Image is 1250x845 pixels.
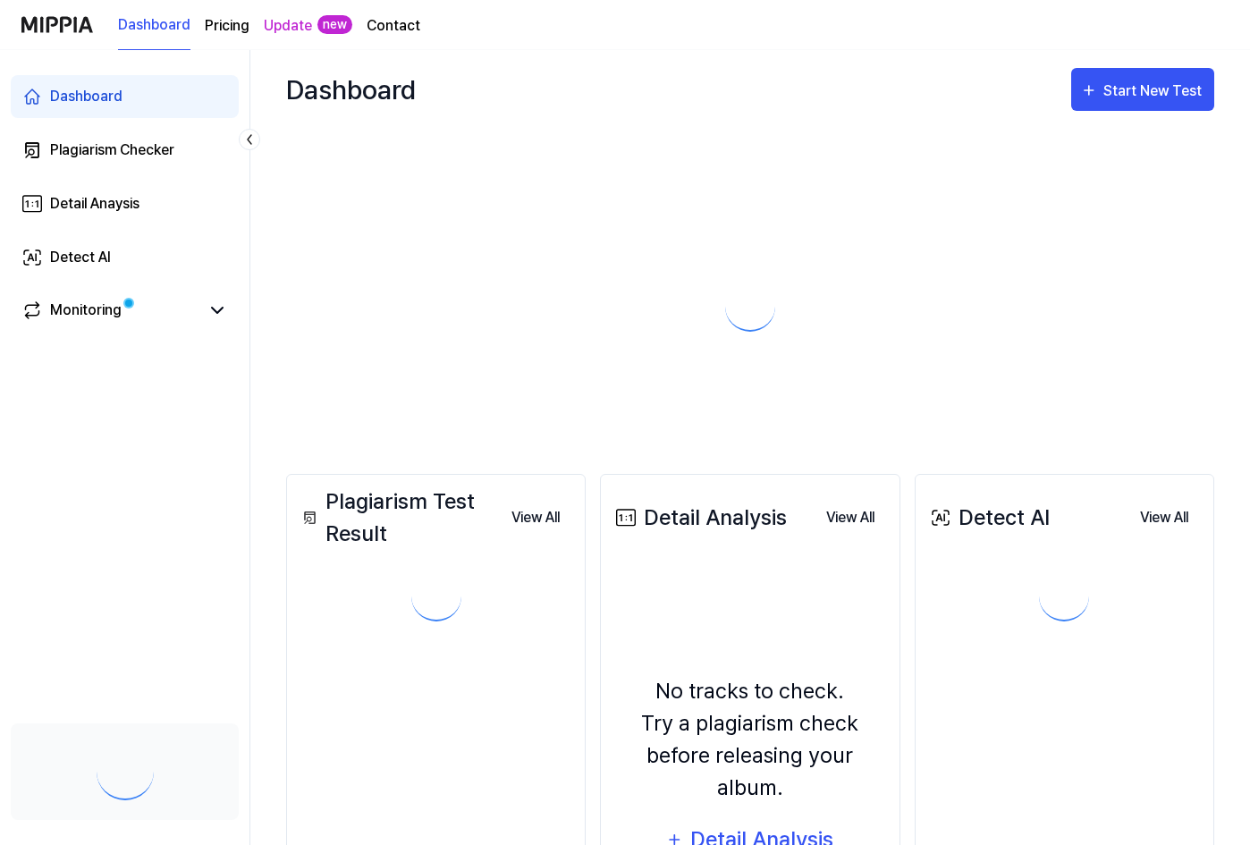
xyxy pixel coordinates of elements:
a: View All [497,499,574,536]
a: Plagiarism Checker [11,129,239,172]
div: Plagiarism Test Result [298,486,497,550]
div: Start New Test [1103,80,1205,103]
div: Dashboard [50,86,122,107]
div: No tracks to check. Try a plagiarism check before releasing your album. [612,675,888,804]
button: View All [812,500,889,536]
div: Detect AI [926,502,1050,534]
a: Pricing [205,15,249,37]
div: new [317,15,352,34]
a: View All [812,499,889,536]
div: Dashboard [286,68,416,111]
button: Start New Test [1071,68,1214,111]
button: View All [1126,500,1203,536]
div: Detail Anaysis [50,193,139,215]
div: Detect AI [50,247,111,268]
a: Dashboard [118,1,190,50]
a: Contact [367,15,420,37]
a: View All [1126,499,1203,536]
a: Dashboard [11,75,239,118]
div: Detail Analysis [612,502,787,534]
div: Plagiarism Checker [50,139,174,161]
div: Monitoring [50,300,122,321]
a: Update [264,15,312,37]
a: Detail Anaysis [11,182,239,225]
button: View All [497,500,574,536]
a: Monitoring [21,300,199,321]
a: Detect AI [11,236,239,279]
